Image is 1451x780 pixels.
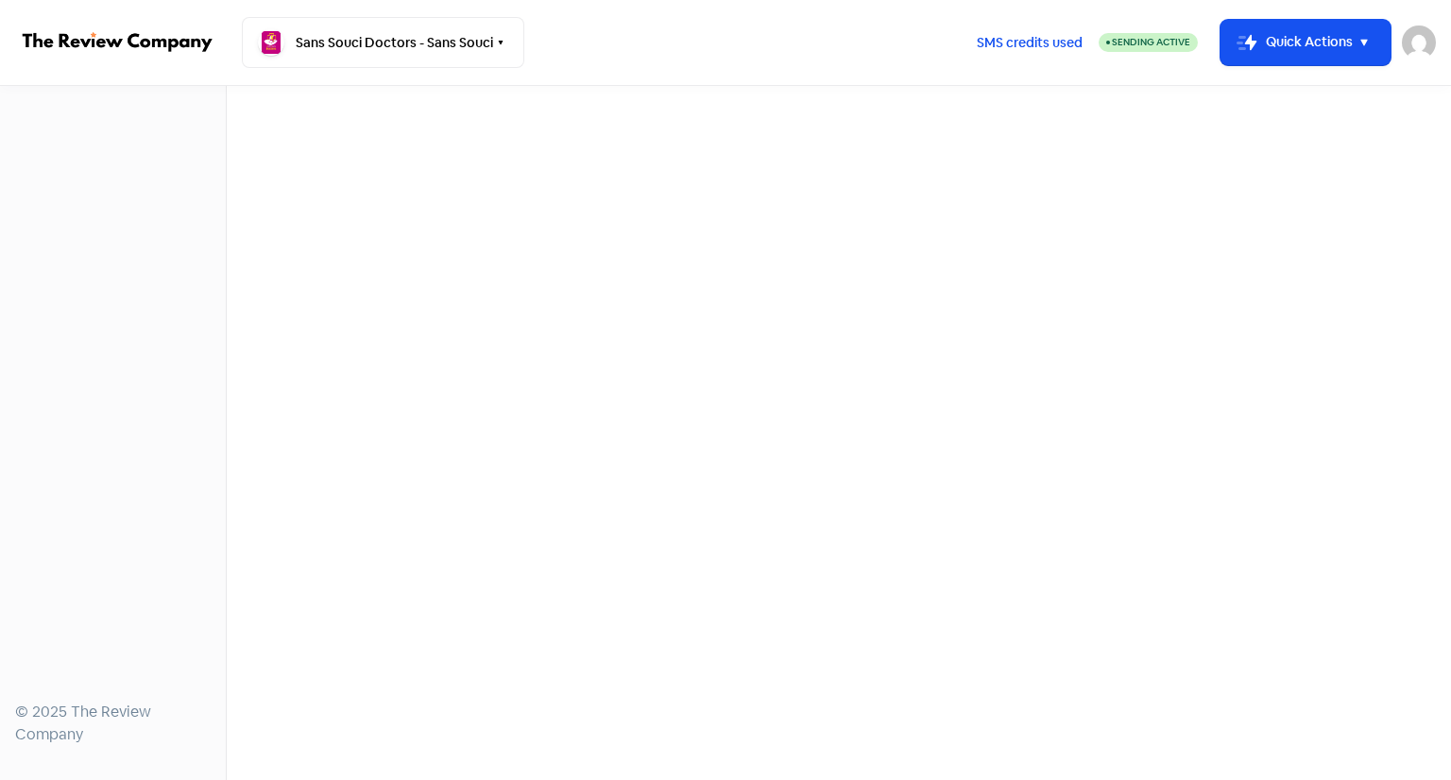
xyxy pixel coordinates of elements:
div: © 2025 The Review Company [15,701,211,746]
span: Sending Active [1112,36,1190,48]
a: Sending Active [1099,31,1198,54]
span: SMS credits used [977,33,1083,53]
img: User [1402,25,1436,59]
a: SMS credits used [961,31,1099,51]
button: Quick Actions [1221,20,1391,65]
button: Sans Souci Doctors - Sans Souci [242,17,524,68]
